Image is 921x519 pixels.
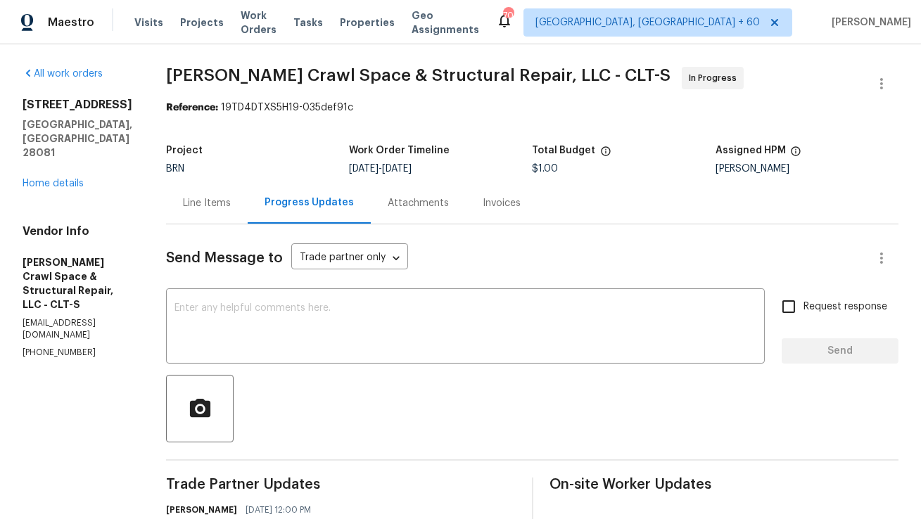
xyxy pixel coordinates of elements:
h5: [PERSON_NAME] Crawl Space & Structural Repair, LLC - CLT-S [23,255,132,312]
span: Visits [134,15,163,30]
span: BRN [166,164,184,174]
span: The total cost of line items that have been proposed by Opendoor. This sum includes line items th... [600,146,611,164]
span: Projects [180,15,224,30]
div: 703 [503,8,513,23]
span: Request response [804,300,887,314]
span: The hpm assigned to this work order. [790,146,801,164]
div: Progress Updates [265,196,354,210]
div: 19TD4DTXS5H19-035def91c [166,101,898,115]
span: On-site Worker Updates [550,478,899,492]
h5: Project [166,146,203,155]
span: Maestro [48,15,94,30]
span: $1.00 [533,164,559,174]
span: - [349,164,412,174]
a: Home details [23,179,84,188]
span: Work Orders [241,8,277,37]
span: [DATE] 12:00 PM [246,503,311,517]
div: Attachments [388,196,449,210]
span: Geo Assignments [412,8,479,37]
span: Tasks [293,18,323,27]
b: Reference: [166,103,218,113]
h5: Assigned HPM [716,146,786,155]
h5: Total Budget [533,146,596,155]
span: [PERSON_NAME] Crawl Space & Structural Repair, LLC - CLT-S [166,67,671,84]
span: In Progress [689,71,742,85]
h4: Vendor Info [23,224,132,238]
p: [PHONE_NUMBER] [23,347,132,359]
span: [DATE] [382,164,412,174]
h6: [PERSON_NAME] [166,503,237,517]
a: All work orders [23,69,103,79]
h5: Work Order Timeline [349,146,450,155]
span: [DATE] [349,164,379,174]
h5: [GEOGRAPHIC_DATA], [GEOGRAPHIC_DATA] 28081 [23,117,132,160]
p: [EMAIL_ADDRESS][DOMAIN_NAME] [23,317,132,341]
div: Line Items [183,196,231,210]
h2: [STREET_ADDRESS] [23,98,132,112]
div: Trade partner only [291,247,408,270]
span: Properties [340,15,395,30]
span: Send Message to [166,251,283,265]
span: Trade Partner Updates [166,478,515,492]
div: [PERSON_NAME] [716,164,898,174]
span: [GEOGRAPHIC_DATA], [GEOGRAPHIC_DATA] + 60 [535,15,760,30]
div: Invoices [483,196,521,210]
span: [PERSON_NAME] [826,15,911,30]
